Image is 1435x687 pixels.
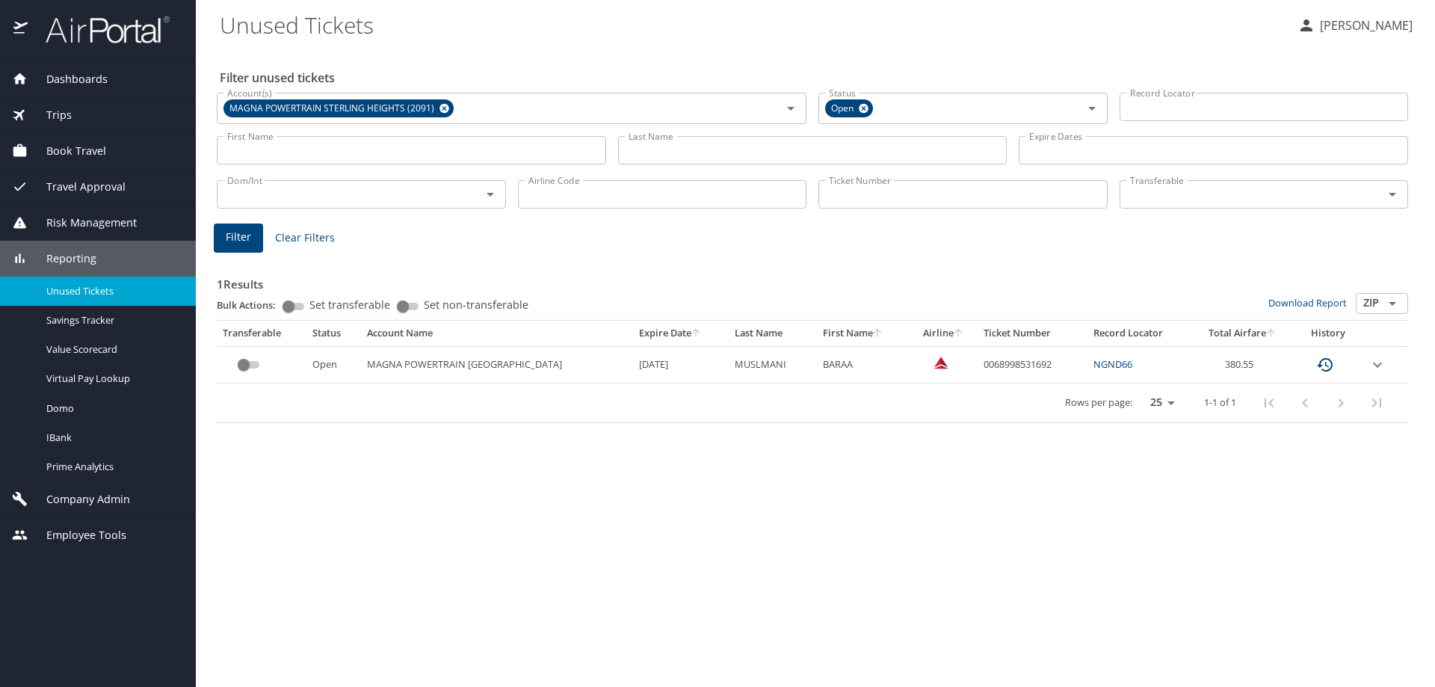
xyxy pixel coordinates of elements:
td: Open [306,346,361,383]
th: Status [306,321,361,346]
span: IBank [46,431,178,445]
img: Delta Airlines [933,355,948,370]
button: sort [873,329,883,339]
span: MAGNA POWERTRAIN STERLING HEIGHTS (2091) [223,101,443,117]
img: icon-airportal.png [13,15,29,44]
button: Clear Filters [269,224,341,252]
span: Open [825,101,862,117]
span: Set non-transferable [424,300,528,310]
span: Risk Management [28,215,137,231]
div: Open [825,99,873,117]
button: expand row [1368,356,1386,374]
div: Transferable [223,327,300,340]
th: Ticket Number [978,321,1087,346]
span: Reporting [28,250,96,267]
td: MAGNA POWERTRAIN [GEOGRAPHIC_DATA] [361,346,633,383]
span: Virtual Pay Lookup [46,372,178,386]
button: sort [1266,329,1277,339]
th: Expire Date [633,321,729,346]
span: Book Travel [28,143,106,159]
select: rows per page [1138,392,1180,414]
th: Airline [910,321,978,346]
span: Dashboards [28,71,108,87]
h3: 1 Results [217,267,1408,293]
th: Last Name [729,321,818,346]
th: Account Name [361,321,633,346]
td: 0068998531692 [978,346,1087,383]
button: Open [780,98,801,119]
p: Rows per page: [1065,398,1132,407]
img: airportal-logo.png [29,15,170,44]
table: custom pagination table [217,321,1408,423]
p: Bulk Actions: [217,298,288,312]
span: Employee Tools [28,527,126,543]
span: Savings Tracker [46,313,178,327]
span: Domo [46,401,178,416]
td: BARAA [817,346,910,383]
button: Open [1081,98,1102,119]
span: Trips [28,107,72,123]
span: Prime Analytics [46,460,178,474]
button: [PERSON_NAME] [1291,12,1419,39]
button: sort [691,329,702,339]
h1: Unused Tickets [220,1,1286,48]
td: [DATE] [633,346,729,383]
button: Open [1382,293,1403,314]
span: Travel Approval [28,179,126,195]
span: Value Scorecard [46,342,178,357]
span: Company Admin [28,491,130,508]
button: sort [954,329,964,339]
h2: Filter unused tickets [220,66,1411,90]
span: Filter [226,228,251,247]
p: [PERSON_NAME] [1315,16,1413,34]
button: Open [1382,184,1403,205]
button: Filter [214,224,263,253]
span: Unused Tickets [46,284,178,298]
td: 380.55 [1191,346,1294,383]
td: MUSLMANI [729,346,818,383]
a: NGND66 [1093,357,1132,371]
span: Clear Filters [275,229,335,247]
th: First Name [817,321,910,346]
th: Total Airfare [1191,321,1294,346]
a: Download Report [1268,296,1347,309]
span: Set transferable [309,300,390,310]
th: Record Locator [1087,321,1191,346]
th: History [1294,321,1363,346]
p: 1-1 of 1 [1204,398,1236,407]
div: MAGNA POWERTRAIN STERLING HEIGHTS (2091) [223,99,454,117]
button: Open [480,184,501,205]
